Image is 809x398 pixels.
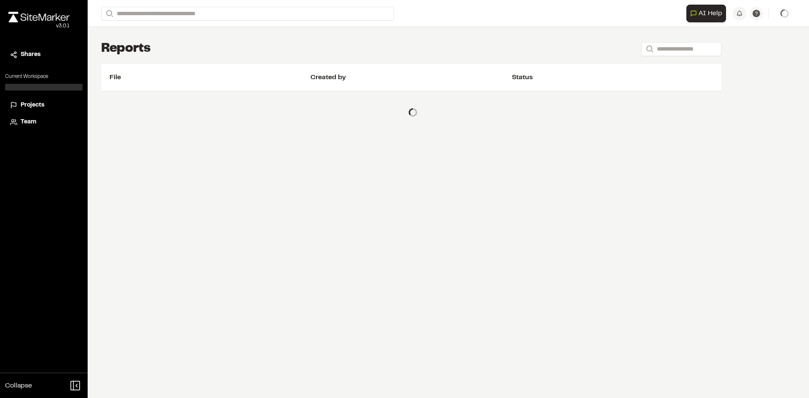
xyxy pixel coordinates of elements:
[686,5,726,22] button: Open AI Assistant
[10,118,78,127] a: Team
[699,8,722,19] span: AI Help
[311,72,512,83] div: Created by
[5,73,83,80] p: Current Workspace
[641,42,656,56] button: Search
[10,101,78,110] a: Projects
[5,381,32,391] span: Collapse
[101,7,116,21] button: Search
[21,101,44,110] span: Projects
[110,72,311,83] div: File
[8,22,70,30] div: Oh geez...please don't...
[686,5,729,22] div: Open AI Assistant
[8,12,70,22] img: rebrand.png
[512,72,713,83] div: Status
[21,50,40,59] span: Shares
[10,50,78,59] a: Shares
[101,40,151,57] h1: Reports
[21,118,36,127] span: Team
